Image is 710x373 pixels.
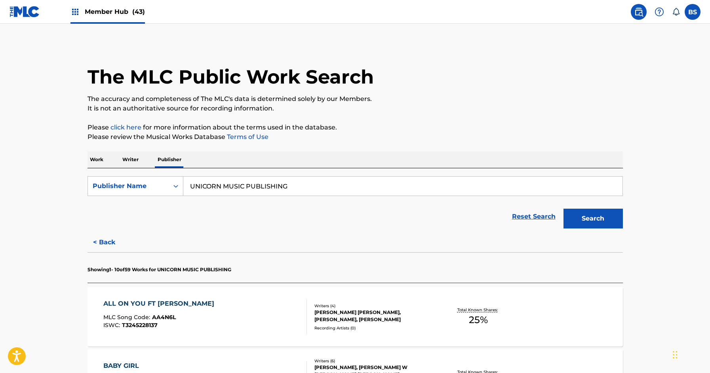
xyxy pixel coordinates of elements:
[93,181,164,191] div: Publisher Name
[132,8,145,15] span: (43)
[88,151,106,168] p: Work
[314,303,434,309] div: Writers ( 4 )
[631,4,647,20] a: Public Search
[103,299,218,308] div: ALL ON YOU FT [PERSON_NAME]
[225,133,268,141] a: Terms of Use
[110,124,141,131] a: click here
[88,123,623,132] p: Please for more information about the terms used in the database.
[85,7,145,16] span: Member Hub
[122,322,158,329] span: T3245228137
[651,4,667,20] div: Help
[688,247,710,311] iframe: Resource Center
[88,266,231,273] p: Showing 1 - 10 of 59 Works for UNICORN MUSIC PUBLISHING
[88,176,623,232] form: Search Form
[155,151,184,168] p: Publisher
[70,7,80,17] img: Top Rightsholders
[88,287,623,346] a: ALL ON YOU FT [PERSON_NAME]MLC Song Code:AA4N6LISWC:T3245228137Writers (4)[PERSON_NAME] [PERSON_N...
[103,322,122,329] span: ISWC :
[469,313,488,327] span: 25 %
[88,132,623,142] p: Please review the Musical Works Database
[88,104,623,113] p: It is not an authoritative source for recording information.
[685,4,700,20] div: User Menu
[314,358,434,364] div: Writers ( 6 )
[10,6,40,17] img: MLC Logo
[88,65,374,89] h1: The MLC Public Work Search
[88,232,135,252] button: < Back
[563,209,623,228] button: Search
[103,361,175,371] div: BABY GIRL
[508,208,560,225] a: Reset Search
[152,314,176,321] span: AA4N6L
[88,94,623,104] p: The accuracy and completeness of The MLC's data is determined solely by our Members.
[120,151,141,168] p: Writer
[103,314,152,321] span: MLC Song Code :
[655,7,664,17] img: help
[634,7,643,17] img: search
[672,8,680,16] div: Notifications
[314,309,434,323] div: [PERSON_NAME] [PERSON_NAME], [PERSON_NAME], [PERSON_NAME]
[457,307,500,313] p: Total Known Shares:
[670,335,710,373] iframe: Chat Widget
[673,343,678,367] div: Drag
[314,325,434,331] div: Recording Artists ( 0 )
